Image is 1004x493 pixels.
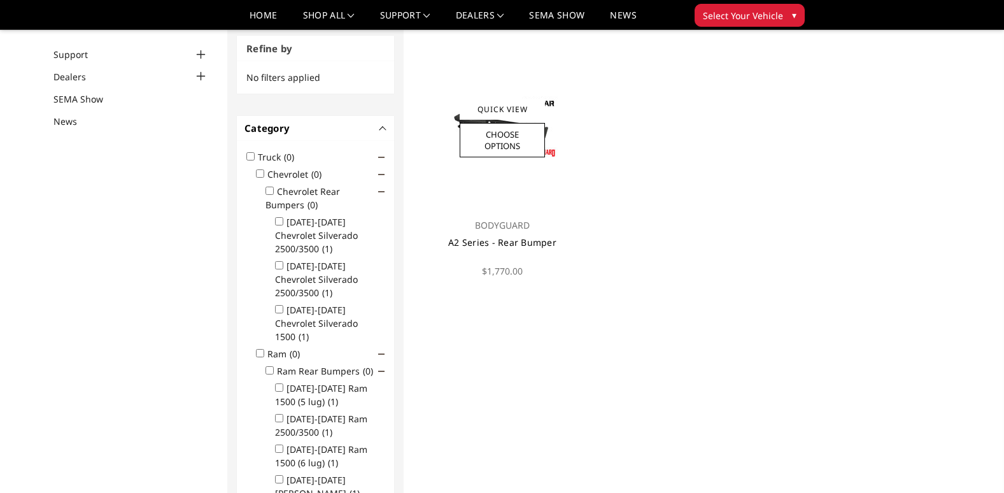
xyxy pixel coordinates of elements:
label: [DATE]-[DATE] Chevrolet Silverado 1500 [275,304,358,343]
p: BODYGUARD [438,218,566,233]
a: shop all [303,11,355,29]
span: ▾ [792,8,796,22]
h4: Category [244,121,386,136]
a: SEMA Show [53,92,119,106]
button: - [380,125,386,131]
iframe: Chat Widget [940,432,1004,493]
span: (0) [308,199,318,211]
span: Click to show/hide children [378,171,385,178]
button: Select Your Vehicle [695,4,805,27]
a: A2 Series - Rear Bumper [448,236,556,248]
a: Choose Options [460,123,545,157]
a: Home [250,11,277,29]
label: [DATE]-[DATE] Ram 1500 (5 lug) [275,382,367,408]
span: Click to show/hide children [378,154,385,161]
span: (1) [328,457,338,469]
h3: Refine by [237,36,394,62]
span: (1) [322,243,332,255]
label: Chevrolet Rear Bumpers [265,185,340,211]
span: (0) [284,151,294,163]
label: Ram Rear Bumpers [277,365,381,377]
label: Truck [258,151,302,163]
span: No filters applied [246,71,320,83]
span: $1,770.00 [482,265,523,277]
a: News [53,115,93,128]
span: (0) [311,168,322,180]
a: Quick View [460,99,545,120]
span: (1) [299,331,309,343]
label: Chevrolet [267,168,329,180]
a: Support [380,11,430,29]
a: Support [53,48,104,61]
label: [DATE]-[DATE] Chevrolet Silverado 2500/3500 [275,216,358,255]
span: Click to show/hide children [378,351,385,357]
span: (1) [322,426,332,438]
span: (1) [322,287,332,299]
a: Dealers [53,70,102,83]
label: Ram [267,348,308,360]
a: News [610,11,636,29]
a: Dealers [456,11,504,29]
span: (0) [290,348,300,360]
a: SEMA Show [529,11,584,29]
span: Select Your Vehicle [703,9,783,22]
span: Click to show/hide children [378,189,385,195]
span: Click to show/hide children [378,368,385,375]
span: (1) [328,396,338,408]
span: (0) [363,365,373,377]
label: [DATE]-[DATE] Chevrolet Silverado 2500/3500 [275,260,358,299]
label: [DATE]-[DATE] Ram 2500/3500 [275,413,367,438]
label: [DATE]-[DATE] Ram 1500 (6 lug) [275,443,367,469]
